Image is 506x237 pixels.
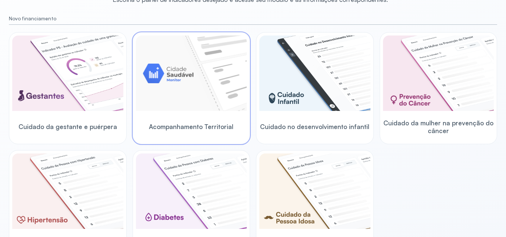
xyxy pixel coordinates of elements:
[260,123,369,131] span: Cuidado no desenvolvimento infantil
[383,35,494,111] img: woman-cancer-prevention-care.png
[383,119,494,135] span: Cuidado da mulher na prevenção do câncer
[136,35,247,111] img: placeholder-module-ilustration.png
[12,35,123,111] img: pregnants.png
[136,153,247,229] img: diabetics.png
[259,153,370,229] img: elderly.png
[149,123,233,131] span: Acompanhamento Territorial
[19,123,117,131] span: Cuidado da gestante e puérpera
[259,35,370,111] img: child-development.png
[9,16,497,22] small: Novo financiamento
[12,153,123,229] img: hypertension.png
